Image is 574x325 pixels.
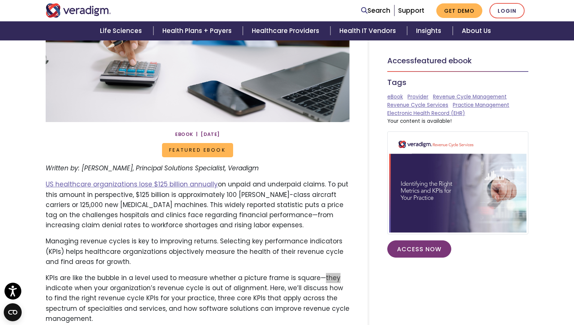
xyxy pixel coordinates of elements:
a: Revenue Cycle Management [433,93,507,100]
a: Access Now [387,240,451,258]
span: Featured eBook [162,143,233,157]
a: Health IT Vendors [330,21,407,40]
a: Get Demo [436,3,482,18]
button: Open CMP widget [4,303,22,321]
img: Veradigm logo [46,3,111,18]
a: eBook [387,93,403,100]
span: eBook | [DATE] [175,128,220,140]
iframe: Drift Chat Widget [430,271,565,316]
a: Life Sciences [91,21,153,40]
a: About Us [453,21,500,40]
a: Provider [407,93,428,100]
em: Written by: [PERSON_NAME], Principal Solutions Specialist, Veradigm [46,164,259,173]
span: Featured eBook [414,55,472,66]
a: Healthcare Providers [243,21,330,40]
img: resource-vsuite-promo.jpg [387,131,528,234]
p: Managing revenue cycles is key to improving returns. Selecting key performance indicators (KPIs) ... [46,236,349,267]
h5: Access [387,56,528,65]
a: Revenue Cycle Services [387,101,448,109]
a: Support [398,6,424,15]
a: Login [489,3,525,18]
a: Electronic Health Record (EHR) [387,110,465,117]
p: Your content is available! [387,117,528,125]
a: Practice Management [453,101,509,109]
a: Insights [407,21,452,40]
a: Search [361,6,390,16]
h5: Tags [387,78,528,87]
a: US healthcare organizations lose $125 billion annually [46,180,218,189]
p: on unpaid and underpaid claims. To put this amount in perspective, $125 billion is approximately ... [46,179,349,230]
p: KPIs are like the bubble in a level used to measure whether a picture frame is square—they indica... [46,273,349,324]
a: Health Plans + Payers [153,21,243,40]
